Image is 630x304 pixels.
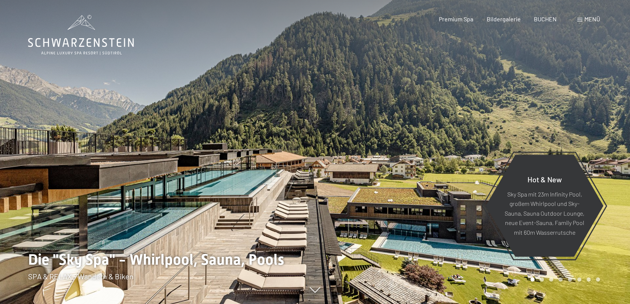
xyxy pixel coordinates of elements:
div: Carousel Page 7 [587,277,591,282]
a: Hot & New Sky Spa mit 23m Infinity Pool, großem Whirlpool und Sky-Sauna, Sauna Outdoor Lounge, ne... [485,154,604,257]
div: Carousel Page 8 [596,277,600,282]
div: Carousel Page 3 [549,277,553,282]
a: Bildergalerie [487,15,521,22]
span: Hot & New [527,174,562,183]
span: Menü [584,15,600,22]
div: Carousel Page 6 [577,277,581,282]
a: Premium Spa [439,15,473,22]
div: Carousel Page 4 [559,277,563,282]
div: Carousel Page 1 (Current Slide) [530,277,535,282]
div: Carousel Page 2 [540,277,544,282]
a: BUCHEN [534,15,557,22]
p: Sky Spa mit 23m Infinity Pool, großem Whirlpool und Sky-Sauna, Sauna Outdoor Lounge, neue Event-S... [504,189,585,237]
div: Carousel Pagination [528,277,600,282]
div: Carousel Page 5 [568,277,572,282]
